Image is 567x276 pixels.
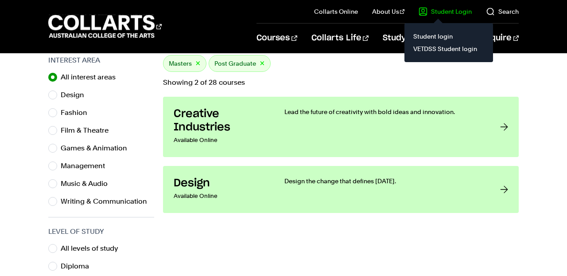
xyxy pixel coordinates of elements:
[61,124,116,137] label: Film & Theatre
[174,177,267,190] h3: Design
[163,79,519,86] p: Showing 2 of 28 courses
[174,134,267,146] p: Available Online
[480,24,519,53] a: Enquire
[163,97,519,157] a: Creative Industries Available Online Lead the future of creativity with bold ideas and innovation.
[174,107,267,134] h3: Creative Industries
[61,89,91,101] label: Design
[163,55,206,72] div: Masters
[314,7,358,16] a: Collarts Online
[61,106,94,119] label: Fashion
[61,260,96,272] label: Diploma
[372,7,405,16] a: About Us
[61,142,134,154] label: Games & Animation
[61,242,125,255] label: All levels of study
[284,177,482,185] p: Design the change that defines [DATE].
[412,30,486,43] a: Student login
[61,195,154,208] label: Writing & Communication
[311,24,369,53] a: Collarts Life
[383,24,466,53] a: Study Information
[163,166,519,213] a: Design Available Online Design the change that defines [DATE].
[412,43,486,55] a: VETDSS Student login
[61,160,112,172] label: Management
[284,107,482,116] p: Lead the future of creativity with bold ideas and innovation.
[256,24,297,53] a: Courses
[61,71,123,83] label: All interest areas
[195,59,201,69] button: ×
[486,7,519,16] a: Search
[209,55,271,72] div: Post Graduate
[174,190,267,202] p: Available Online
[419,7,472,16] a: Student Login
[48,55,154,66] h3: Interest Area
[61,177,115,190] label: Music & Audio
[48,226,154,237] h3: Level of Study
[48,14,162,39] div: Go to homepage
[260,59,265,69] button: ×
